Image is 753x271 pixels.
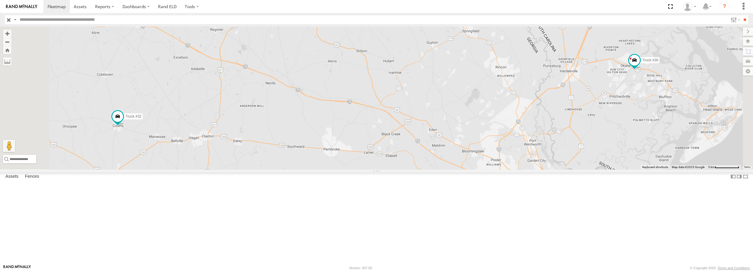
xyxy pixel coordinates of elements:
button: Zoom Home [3,46,11,54]
label: Map Settings [743,67,753,75]
i: ? [720,2,729,11]
label: Measure [3,57,11,66]
button: Map Scale: 5 km per 77 pixels [706,165,741,169]
a: Terms and Conditions [718,266,750,270]
button: Zoom out [3,38,11,46]
button: Keyboard shortcuts [642,165,668,169]
img: rand-logo.svg [6,5,37,9]
span: Truck #32 [125,114,141,119]
label: Hide Summary Table [742,172,748,181]
a: Terms (opens in new tab) [744,166,750,168]
span: 5 km [708,165,715,169]
button: Drag Pegman onto the map to open Street View [3,140,15,152]
button: Zoom in [3,29,11,38]
span: Truck #30 [642,58,658,62]
label: Search Query [13,15,17,24]
label: Fences [22,173,42,181]
label: Dock Summary Table to the Right [736,172,742,181]
span: Map data ©2025 Google [672,165,705,169]
label: Assets [2,173,21,181]
a: Visit our Website [3,265,31,271]
div: © Copyright 2025 - [690,266,750,270]
div: Version: 307.00 [349,266,372,270]
label: Search Filter Options [728,15,741,24]
label: Dock Summary Table to the Left [730,172,736,181]
div: Jeff Whitson [681,2,698,11]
